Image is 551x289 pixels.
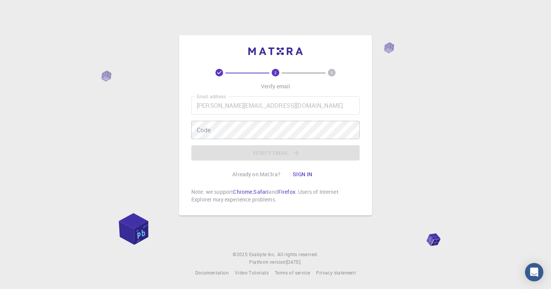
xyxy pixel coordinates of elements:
a: [DATE]. [286,258,302,266]
a: Exabyte Inc. [249,251,276,258]
a: Safari [253,188,269,195]
button: Sign in [287,167,319,182]
span: Exabyte Inc. [249,251,276,257]
div: Open Intercom Messenger [525,263,543,281]
span: Privacy statement [316,270,356,276]
text: 2 [274,70,277,75]
a: Documentation [195,269,229,277]
span: Platform version [249,258,285,266]
span: Video Tutorials [235,270,269,276]
a: Firefox [278,188,295,195]
p: Already on Mat3ra? [232,170,280,178]
p: Note: we support , and . Users of Internet Explorer may experience problems. [191,188,360,203]
a: Chrome [233,188,252,195]
label: Email address [197,93,226,100]
span: © 2025 [233,251,249,258]
span: All rights reserved. [277,251,318,258]
p: Verify email [261,83,290,90]
span: [DATE] . [286,259,302,265]
text: 3 [331,70,333,75]
a: Privacy statement [316,269,356,277]
span: Terms of service [275,270,310,276]
a: Terms of service [275,269,310,277]
span: Documentation [195,270,229,276]
a: Video Tutorials [235,269,269,277]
